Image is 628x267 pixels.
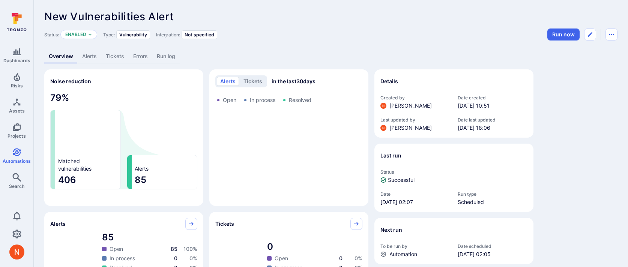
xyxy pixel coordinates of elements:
[44,49,617,63] div: Automation tabs
[185,32,214,37] span: Not specified
[50,220,66,228] span: Alerts
[374,144,533,212] section: Last run widget
[458,95,527,100] span: Date created
[380,226,402,234] h2: Next run
[8,133,26,139] span: Projects
[380,125,386,131] div: Neeren Patki
[135,174,194,186] span: 85
[9,244,24,259] img: ACg8ocIprwjrgDQnDsNSk9Ghn5p5-B8DpAKWoJ5Gi9syOE4K59tr4Q=s96-c
[65,31,86,37] button: Enabled
[156,32,180,37] span: Integration:
[458,124,527,132] span: [DATE] 18:06
[171,246,177,252] span: 85
[50,92,197,104] span: 79 %
[355,255,362,261] span: 0 %
[380,191,450,197] span: Date
[103,32,115,37] span: Type:
[116,30,150,39] div: Vulnerability
[250,96,275,104] span: In process
[380,169,527,175] span: Status
[3,58,30,63] span: Dashboards
[88,32,92,37] button: Expand dropdown
[174,255,177,261] span: 0
[217,77,239,86] button: alerts
[380,152,401,159] h2: Last run
[223,96,236,104] span: Open
[380,125,386,131] img: ACg8ocIprwjrgDQnDsNSk9Ghn5p5-B8DpAKWoJ5Gi9syOE4K59tr4Q=s96-c
[380,103,386,109] div: Neeren Patki
[3,158,31,164] span: Automations
[58,174,117,186] span: 406
[44,32,59,37] span: Status:
[388,176,415,184] span: Successful
[458,117,527,123] span: Date last updated
[339,255,343,261] span: 0
[44,10,174,23] span: New Vulnerabilities Alert
[380,117,450,123] span: Last updated by
[9,108,25,114] span: Assets
[584,28,596,40] button: Edit automation
[215,220,234,228] span: Tickets
[110,245,123,253] span: Open
[458,250,527,258] span: [DATE] 02:05
[389,124,432,132] span: [PERSON_NAME]
[183,246,197,252] span: 100 %
[9,183,24,189] span: Search
[189,255,197,261] span: 0 %
[458,198,527,206] span: Scheduled
[152,49,180,63] a: Run log
[389,250,417,258] span: Automation
[58,157,92,172] span: Matched vulnerabilities
[110,255,135,262] span: In process
[9,244,24,259] div: Neeren Patki
[380,243,450,249] span: To be run by
[11,83,23,88] span: Risks
[267,241,362,253] span: total
[458,243,527,249] span: Date scheduled
[275,255,288,262] span: Open
[389,102,432,109] span: [PERSON_NAME]
[380,95,450,100] span: Created by
[101,49,129,63] a: Tickets
[135,165,149,172] span: Alerts
[272,78,316,85] span: in the last 30 days
[380,78,398,85] h2: Details
[209,69,368,206] div: Alerts/Tickets trend
[289,96,311,104] span: Resolved
[380,198,450,206] span: [DATE] 02:07
[44,49,78,63] a: Overview
[605,28,617,40] button: Automation menu
[78,49,101,63] a: Alerts
[458,102,527,109] span: [DATE] 10:51
[50,78,91,84] span: Noise reduction
[547,28,580,40] button: Run automation
[380,103,386,109] img: ACg8ocIprwjrgDQnDsNSk9Ghn5p5-B8DpAKWoJ5Gi9syOE4K59tr4Q=s96-c
[374,218,533,264] section: Next run widget
[374,69,533,138] section: Details widget
[129,49,152,63] a: Errors
[102,231,197,243] span: total
[240,77,266,86] button: tickets
[458,191,527,197] span: Run type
